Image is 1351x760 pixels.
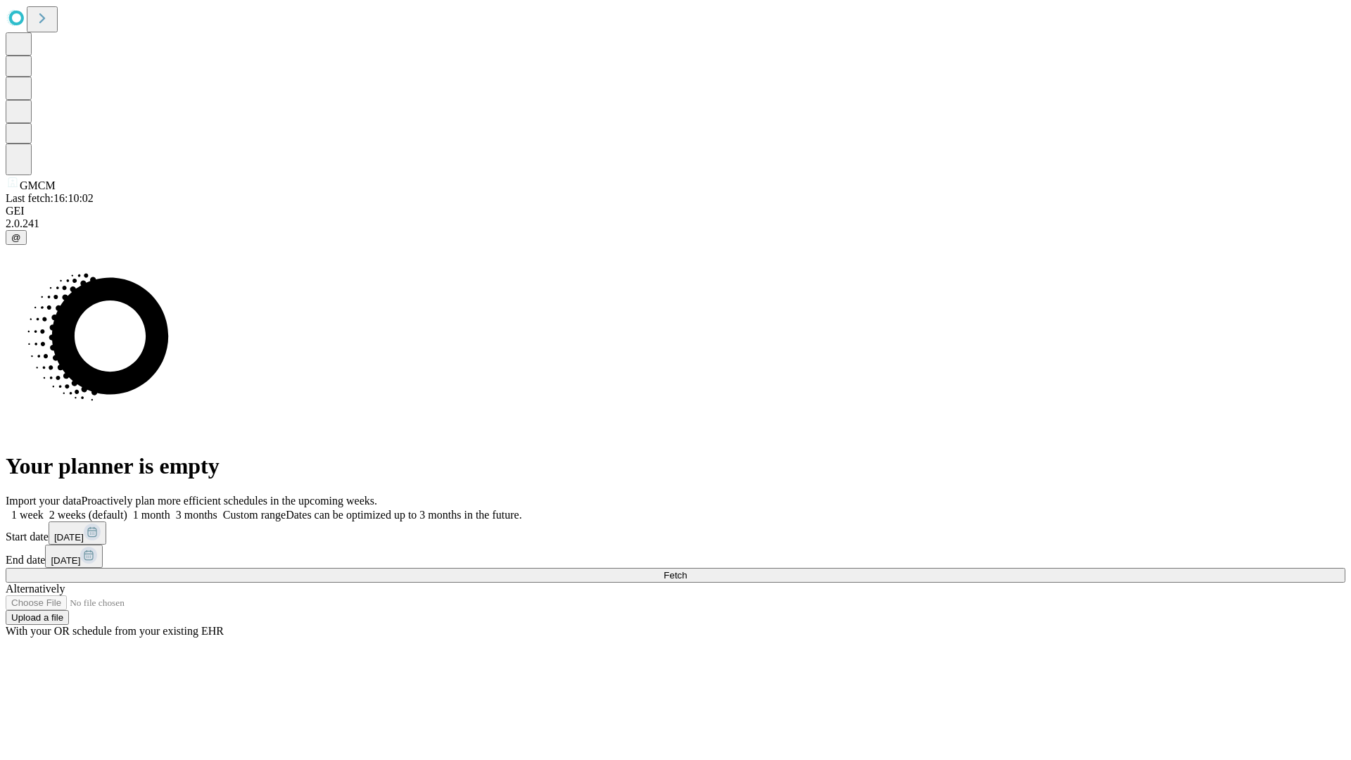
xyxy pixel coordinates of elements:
[6,453,1345,479] h1: Your planner is empty
[133,509,170,521] span: 1 month
[6,545,1345,568] div: End date
[6,230,27,245] button: @
[6,205,1345,217] div: GEI
[82,495,377,507] span: Proactively plan more efficient schedules in the upcoming weeks.
[6,610,69,625] button: Upload a file
[6,568,1345,583] button: Fetch
[11,509,44,521] span: 1 week
[20,179,56,191] span: GMCM
[49,521,106,545] button: [DATE]
[6,217,1345,230] div: 2.0.241
[51,555,80,566] span: [DATE]
[45,545,103,568] button: [DATE]
[176,509,217,521] span: 3 months
[6,625,224,637] span: With your OR schedule from your existing EHR
[6,192,94,204] span: Last fetch: 16:10:02
[6,583,65,595] span: Alternatively
[11,232,21,243] span: @
[664,570,687,581] span: Fetch
[54,532,84,543] span: [DATE]
[6,495,82,507] span: Import your data
[6,521,1345,545] div: Start date
[286,509,521,521] span: Dates can be optimized up to 3 months in the future.
[223,509,286,521] span: Custom range
[49,509,127,521] span: 2 weeks (default)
